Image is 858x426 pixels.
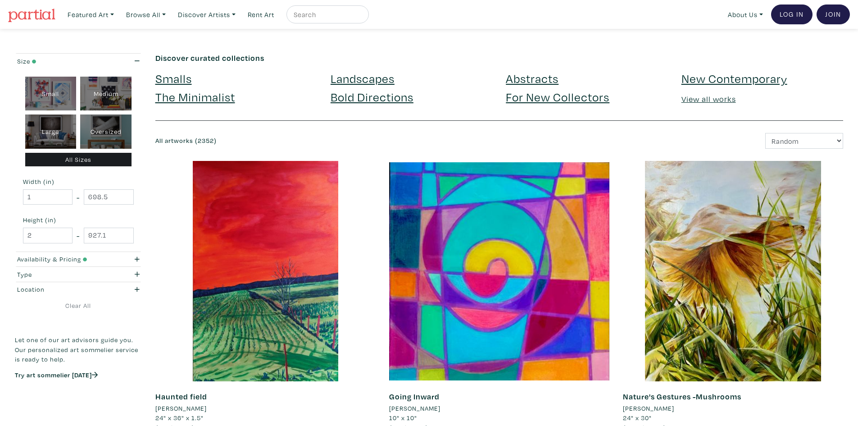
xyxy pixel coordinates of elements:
a: Bold Directions [331,89,413,105]
button: Availability & Pricing [15,252,142,267]
a: Nature's Gestures -Mushrooms [623,391,741,402]
a: View all works [681,94,736,104]
li: [PERSON_NAME] [623,403,674,413]
a: Abstracts [506,70,558,86]
a: Rent Art [244,5,278,24]
a: Going Inward [389,391,440,402]
a: [PERSON_NAME] [623,403,843,413]
a: Smalls [155,70,192,86]
a: Join [817,5,850,24]
div: Oversized [80,115,132,149]
a: [PERSON_NAME] [389,403,609,413]
a: For New Collectors [506,89,609,105]
button: Size [15,54,142,69]
input: Search [293,9,360,20]
span: - [77,229,80,242]
li: [PERSON_NAME] [389,403,440,413]
div: Type [17,270,106,279]
a: Landscapes [331,70,395,86]
h6: All artworks (2352) [155,137,493,145]
div: Medium [80,77,132,111]
button: Location [15,282,142,297]
a: Featured Art [64,5,118,24]
div: Availability & Pricing [17,254,106,264]
div: Large [25,115,77,149]
a: The Minimalist [155,89,235,105]
div: Size [17,56,106,66]
a: Clear All [15,301,142,311]
small: Height (in) [23,217,134,223]
li: [PERSON_NAME] [155,403,207,413]
h6: Discover curated collections [155,53,844,63]
a: [PERSON_NAME] [155,403,376,413]
a: Browse All [122,5,170,24]
span: 24" x 36" x 1.5" [155,413,204,422]
span: - [77,191,80,203]
span: 24" x 30" [623,413,652,422]
a: Haunted field [155,391,207,402]
a: Discover Artists [174,5,240,24]
div: Small [25,77,77,111]
div: All Sizes [25,153,132,167]
iframe: Customer reviews powered by Trustpilot [15,389,142,408]
a: Log In [771,5,813,24]
a: Try art sommelier [DATE] [15,371,98,379]
button: Type [15,267,142,282]
span: 10" x 10" [389,413,417,422]
p: Let one of our art advisors guide you. Our personalized art sommelier service is ready to help. [15,335,142,364]
a: About Us [724,5,767,24]
a: New Contemporary [681,70,787,86]
div: Location [17,284,106,294]
small: Width (in) [23,179,134,185]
